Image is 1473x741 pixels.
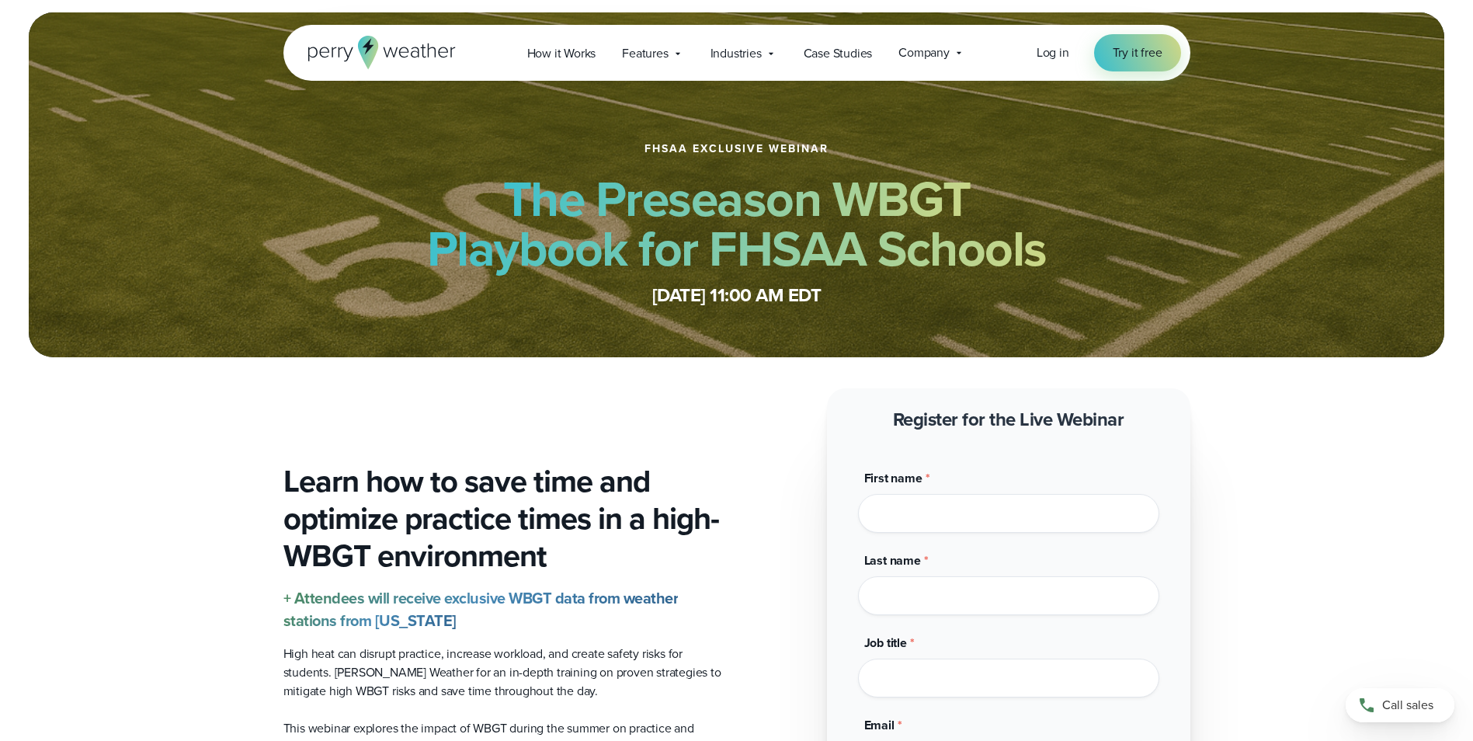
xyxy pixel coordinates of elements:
[864,634,907,652] span: Job title
[527,44,596,63] span: How it Works
[622,44,668,63] span: Features
[427,162,1047,285] strong: The Preseason WBGT Playbook for FHSAA Schools
[514,37,610,69] a: How it Works
[893,405,1124,433] strong: Register for the Live Webinar
[1382,696,1433,715] span: Call sales
[652,281,822,309] strong: [DATE] 11:00 AM EDT
[864,716,895,734] span: Email
[283,586,679,632] strong: + Attendees will receive exclusive WBGT data from weather stations from [US_STATE]
[1094,34,1181,71] a: Try it free
[790,37,886,69] a: Case Studies
[898,43,950,62] span: Company
[644,143,829,155] h1: FHSAA Exclusive Webinar
[1113,43,1162,62] span: Try it free
[1037,43,1069,61] span: Log in
[283,645,724,701] p: High heat can disrupt practice, increase workload, and create safety risks for students. [PERSON_...
[710,44,762,63] span: Industries
[864,551,921,569] span: Last name
[283,463,724,575] h3: Learn how to save time and optimize practice times in a high-WBGT environment
[864,469,922,487] span: First name
[804,44,873,63] span: Case Studies
[1346,688,1454,722] a: Call sales
[1037,43,1069,62] a: Log in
